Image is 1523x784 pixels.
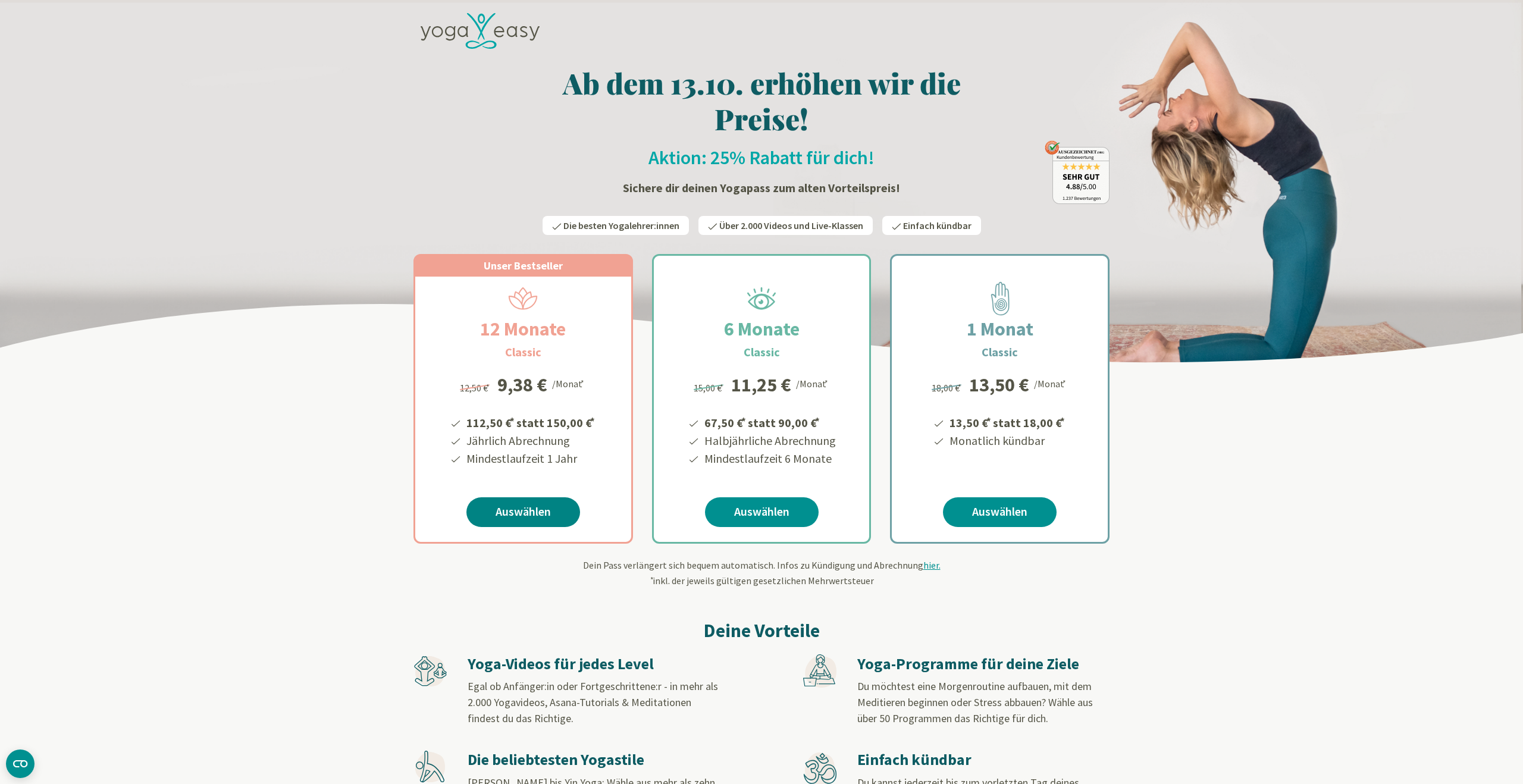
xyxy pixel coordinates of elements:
li: Jährlich Abrechnung [465,432,597,450]
span: inkl. der jeweils gültigen gesetzlichen Mehrwertsteuer [649,575,874,587]
div: Dein Pass verlängert sich bequem automatisch. Infos zu Kündigung und Abrechnung [413,558,1110,588]
li: Mindestlaufzeit 1 Jahr [465,450,597,468]
h3: Classic [744,343,780,361]
li: Halbjährliche Abrechnung [703,432,836,450]
h3: Einfach kündbar [857,750,1108,770]
h2: 12 Monate [452,315,594,343]
li: Mindestlaufzeit 6 Monate [703,450,836,468]
li: 112,50 € statt 150,00 € [465,412,597,432]
span: hier. [923,559,941,571]
li: 13,50 € statt 18,00 € [948,412,1067,432]
strong: Sichere dir deinen Yogapass zum alten Vorteilspreis! [623,180,900,195]
h3: Classic [505,343,541,361]
h2: 6 Monate [695,315,828,343]
img: ausgezeichnet_badge.png [1045,140,1110,204]
h3: Yoga-Videos für jedes Level [468,654,719,674]
span: Egal ob Anfänger:in oder Fortgeschrittene:r - in mehr als 2.000 Yogavideos, Asana-Tutorials & Med... [468,679,718,725]
span: Die besten Yogalehrer:innen [563,219,679,231]
span: 18,00 € [932,382,963,394]
span: Unser Bestseller [484,259,563,272]
button: CMP-Widget öffnen [6,749,35,778]
div: 9,38 € [497,375,547,394]
li: Monatlich kündbar [948,432,1067,450]
span: Einfach kündbar [903,219,972,231]
h3: Yoga-Programme für deine Ziele [857,654,1108,674]
h2: Deine Vorteile [413,616,1110,645]
a: Auswählen [466,497,580,527]
span: 12,50 € [460,382,491,394]
div: 13,50 € [969,375,1029,394]
h3: Classic [982,343,1018,361]
div: /Monat [1034,375,1068,391]
h2: 1 Monat [938,315,1062,343]
span: Du möchtest eine Morgenroutine aufbauen, mit dem Meditieren beginnen oder Stress abbauen? Wähle a... [857,679,1093,725]
span: 15,00 € [694,382,725,394]
li: 67,50 € statt 90,00 € [703,412,836,432]
h2: Aktion: 25% Rabatt für dich! [413,146,1110,170]
div: /Monat [796,375,830,391]
h3: Die beliebtesten Yogastile [468,750,719,770]
a: Auswählen [943,497,1057,527]
div: /Monat [552,375,586,391]
a: Auswählen [705,497,819,527]
span: Über 2.000 Videos und Live-Klassen [719,219,863,231]
div: 11,25 € [731,375,791,394]
h1: Ab dem 13.10. erhöhen wir die Preise! [413,65,1110,136]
